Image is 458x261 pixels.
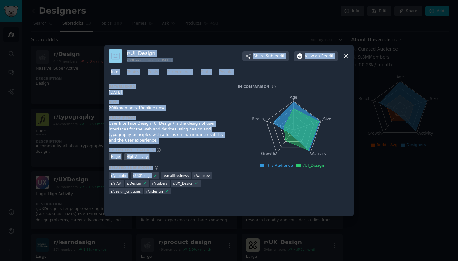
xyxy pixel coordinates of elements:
tspan: Activity [312,152,327,156]
tspan: Size [323,117,331,121]
span: r/ vtubers [152,181,167,186]
a: Stats [198,67,213,80]
a: Posts [146,67,160,80]
span: r/ UXDesign [133,173,152,178]
span: r/ webdev [194,173,210,178]
h3: Distinctive Features [109,148,154,152]
span: This Audience [266,163,293,168]
span: People [219,69,232,75]
a: People [217,67,235,80]
tspan: Age [290,95,297,100]
span: Subreddit [266,53,285,59]
span: r/ aiArt [111,181,121,186]
span: on Reddit [315,53,334,59]
h3: Description [109,116,229,120]
h3: Related Subreddits [109,166,152,170]
a: Performance [165,67,194,80]
span: r/ youtube [111,173,127,178]
a: Info [109,67,121,80]
span: Topics [127,69,139,75]
img: UI_Design [109,49,122,63]
span: r/ design_critiques [111,189,141,194]
div: 208k members, 19 online now [109,105,229,111]
span: Performance [167,69,192,75]
button: Viewon Reddit [294,51,338,61]
span: r/ uidesign [146,189,163,194]
h3: In Comparison [238,84,269,89]
span: r/ Design [127,181,141,186]
h3: Size [109,100,229,104]
div: Huge [109,153,122,160]
span: r/UI_Design [302,163,324,168]
span: View [305,53,334,59]
div: [DATE] [109,90,229,95]
span: Posts [148,69,158,75]
div: High Activity [124,153,150,160]
span: Stats [201,69,211,75]
h3: r/ UI_Design [127,50,172,57]
div: User Interface Design (UI Design) is the design of user interfaces for the web and devices using ... [109,121,229,143]
a: Topics [125,67,141,80]
span: Share [253,53,285,59]
span: Info [111,69,118,75]
span: r/ smallbusiness [163,173,189,178]
tspan: Reach [252,117,264,121]
h3: Established [109,84,229,89]
tspan: Growth [261,152,275,156]
div: 208k members since [DATE] [127,58,172,62]
span: r/ UX_Design [173,181,193,186]
button: ShareSubreddit [242,51,289,61]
